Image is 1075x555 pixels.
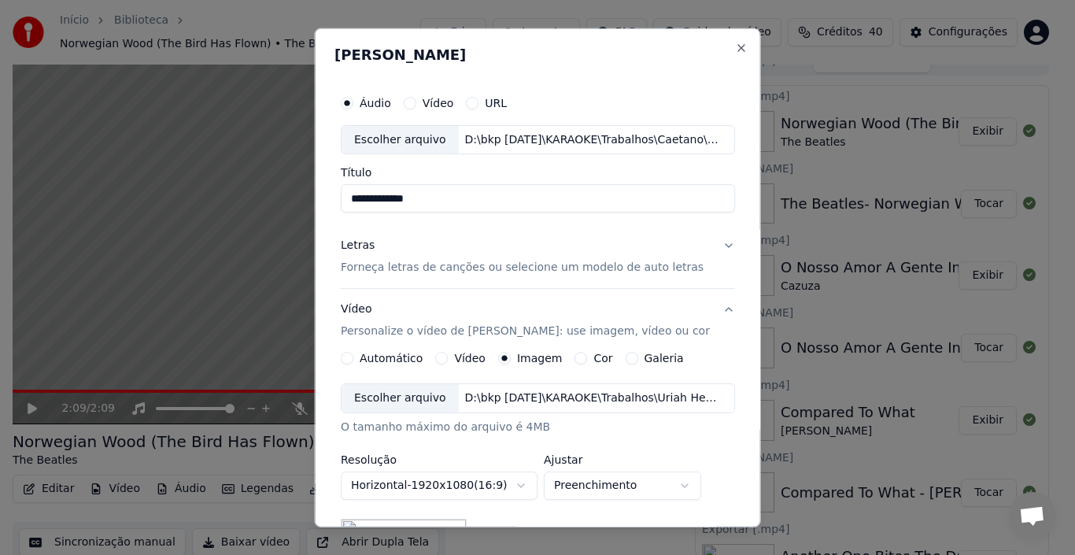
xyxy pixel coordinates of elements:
[341,324,710,339] p: Personalize o vídeo de [PERSON_NAME]: use imagem, vídeo ou cor
[341,260,704,276] p: Forneça letras de canções ou selecione um modelo de auto letras
[342,384,459,413] div: Escolher arquivo
[341,302,710,339] div: Vídeo
[341,225,735,288] button: LetrasForneça letras de canções ou selecione um modelo de auto letras
[454,353,486,364] label: Vídeo
[422,97,453,108] label: Vídeo
[644,353,683,364] label: Galeria
[341,238,375,253] div: Letras
[544,454,701,465] label: Ajustar
[458,131,726,147] div: D:\bkp [DATE]\KARAOKE\Trabalhos\Caetano\Odara (Remix).mp3
[360,97,391,108] label: Áudio
[341,289,735,352] button: VídeoPersonalize o vídeo de [PERSON_NAME]: use imagem, vídeo ou cor
[485,97,507,108] label: URL
[458,390,726,406] div: D:\bkp [DATE]\KARAOKE\Trabalhos\Uriah Heep\Against the Odds\SEA OF LIGHTS CAPA.jpeg
[360,353,423,364] label: Automático
[516,353,561,364] label: Imagem
[341,167,735,178] label: Título
[334,47,741,61] h2: [PERSON_NAME]
[593,353,612,364] label: Cor
[342,125,459,154] div: Escolher arquivo
[341,420,735,435] div: O tamanho máximo do arquivo é 4MB
[341,454,537,465] label: Resolução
